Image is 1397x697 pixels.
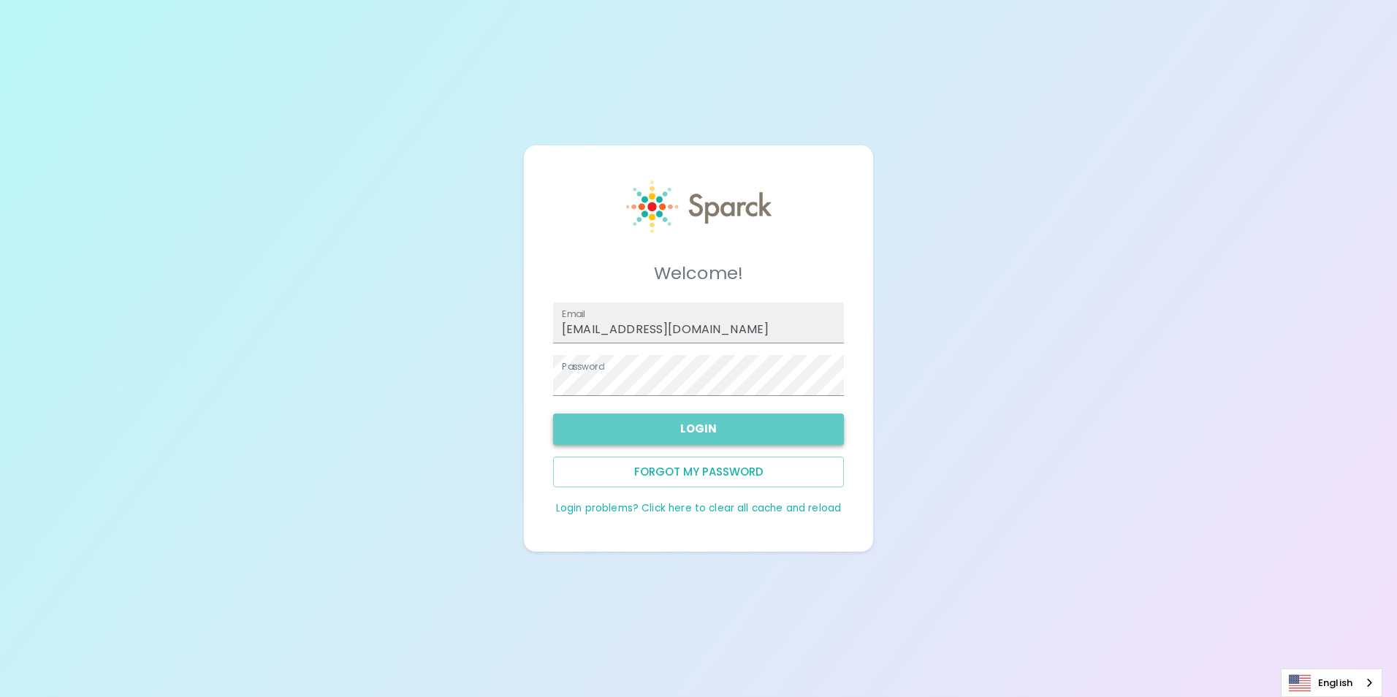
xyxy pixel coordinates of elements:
[626,180,772,233] img: Sparck logo
[556,501,841,515] a: Login problems? Click here to clear all cache and reload
[562,360,604,373] label: Password
[1282,669,1382,696] a: English
[1281,669,1382,697] div: Language
[553,414,844,444] button: Login
[553,262,844,285] h5: Welcome!
[562,308,585,320] label: Email
[1281,669,1382,697] aside: Language selected: English
[553,457,844,487] button: Forgot my password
